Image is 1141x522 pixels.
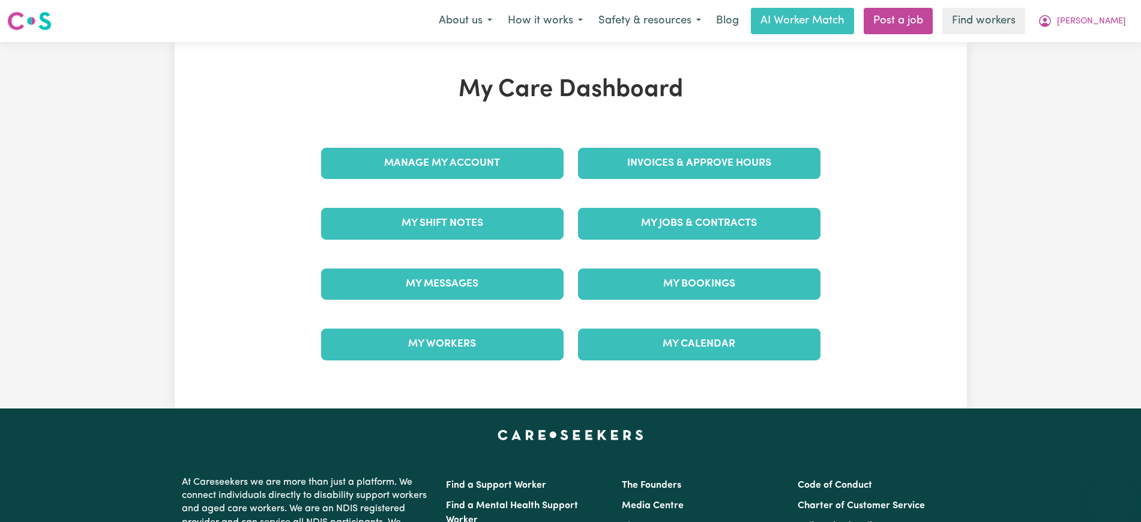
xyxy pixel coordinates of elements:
[321,208,564,239] a: My Shift Notes
[578,208,820,239] a: My Jobs & Contracts
[1093,474,1131,512] iframe: Button to launch messaging window
[431,8,500,34] button: About us
[321,269,564,300] a: My Messages
[798,501,925,511] a: Charter of Customer Service
[942,8,1025,34] a: Find workers
[864,8,933,34] a: Post a job
[7,10,52,32] img: Careseekers logo
[578,329,820,360] a: My Calendar
[500,8,591,34] button: How it works
[446,481,546,490] a: Find a Support Worker
[622,501,684,511] a: Media Centre
[314,76,828,105] h1: My Care Dashboard
[709,8,746,34] a: Blog
[7,7,52,35] a: Careseekers logo
[1057,15,1126,28] span: [PERSON_NAME]
[321,148,564,179] a: Manage My Account
[578,148,820,179] a: Invoices & Approve Hours
[498,430,643,440] a: Careseekers home page
[321,329,564,360] a: My Workers
[622,481,681,490] a: The Founders
[798,481,872,490] a: Code of Conduct
[578,269,820,300] a: My Bookings
[751,8,854,34] a: AI Worker Match
[1030,8,1134,34] button: My Account
[591,8,709,34] button: Safety & resources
